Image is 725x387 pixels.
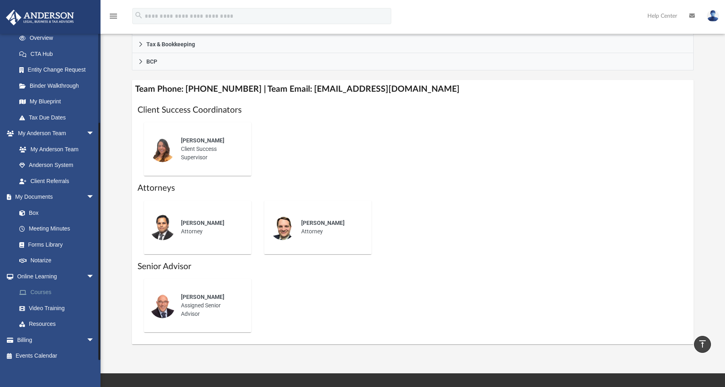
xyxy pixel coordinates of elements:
div: Client Success Supervisor [175,131,246,167]
span: [PERSON_NAME] [181,294,224,300]
img: thumbnail [150,214,175,240]
a: My Blueprint [11,94,103,110]
a: My Anderson Teamarrow_drop_down [6,126,103,142]
div: Attorney [296,213,366,241]
a: Courses [11,284,107,301]
img: User Pic [707,10,719,22]
h1: Client Success Coordinators [138,104,688,116]
a: Box [11,205,99,221]
span: arrow_drop_down [86,189,103,206]
span: arrow_drop_down [86,126,103,142]
h1: Senior Advisor [138,261,688,272]
a: CTA Hub [11,46,107,62]
img: thumbnail [150,136,175,162]
a: Events Calendar [6,348,107,364]
h4: Team Phone: [PHONE_NUMBER] | Team Email: [EMAIL_ADDRESS][DOMAIN_NAME] [132,80,694,98]
img: thumbnail [150,292,175,318]
div: Attorney [175,213,246,241]
a: Forms Library [11,237,99,253]
a: Meeting Minutes [11,221,103,237]
span: arrow_drop_down [86,268,103,285]
i: search [134,11,143,20]
h1: Attorneys [138,182,688,194]
a: Overview [11,30,107,46]
a: Tax Due Dates [11,109,107,126]
img: thumbnail [270,214,296,240]
a: BCP [132,53,694,70]
span: [PERSON_NAME] [181,137,224,144]
a: Online Learningarrow_drop_down [6,268,107,284]
a: Client Referrals [11,173,103,189]
a: Anderson System [11,157,103,173]
a: Binder Walkthrough [11,78,107,94]
span: BCP [146,59,157,64]
a: Tax & Bookkeeping [132,36,694,53]
i: vertical_align_top [698,339,707,349]
img: Anderson Advisors Platinum Portal [4,10,76,25]
a: Billingarrow_drop_down [6,332,107,348]
i: menu [109,11,118,21]
a: Entity Change Request [11,62,107,78]
div: Assigned Senior Advisor [175,287,246,324]
a: Video Training [11,300,103,316]
a: My Anderson Team [11,141,99,157]
a: Resources [11,316,107,332]
a: vertical_align_top [694,336,711,353]
span: Tax & Bookkeeping [146,41,195,47]
a: Notarize [11,253,103,269]
span: arrow_drop_down [86,332,103,348]
span: [PERSON_NAME] [301,220,345,226]
a: menu [109,15,118,21]
a: My Documentsarrow_drop_down [6,189,103,205]
span: [PERSON_NAME] [181,220,224,226]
